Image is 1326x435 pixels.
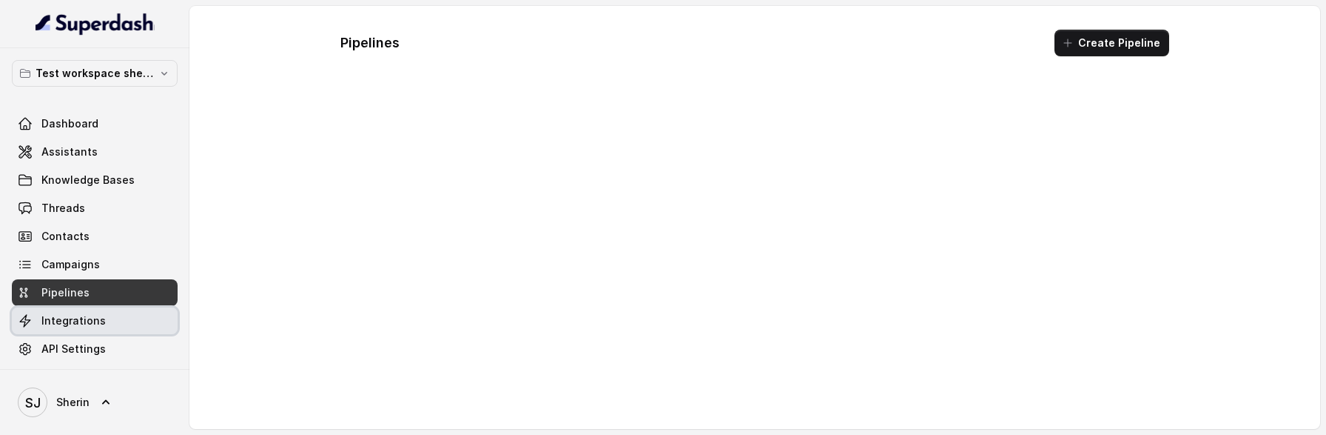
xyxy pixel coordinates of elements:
span: Contacts [41,229,90,244]
a: API Settings [12,336,178,362]
span: Knowledge Bases [41,173,135,187]
span: Threads [41,201,85,216]
button: Test workspace sherin - limits of workspace naming [12,60,178,87]
span: Assistants [41,145,98,159]
text: SJ [25,395,41,411]
img: light.svg [36,12,155,36]
p: Test workspace sherin - limits of workspace naming [36,64,154,82]
a: Assistants [12,139,178,165]
span: Sherin [56,395,90,410]
a: Pipelines [12,279,178,306]
span: Campaigns [41,257,100,272]
span: Dashboard [41,116,98,131]
a: Campaigns [12,251,178,278]
a: Knowledge Bases [12,167,178,193]
a: Voices Library [12,364,178,391]
a: Dashboard [12,110,178,137]
a: Integrations [12,308,178,334]
span: API Settings [41,342,106,356]
h1: Pipelines [340,31,400,55]
a: Contacts [12,223,178,250]
a: Sherin [12,382,178,423]
a: Threads [12,195,178,222]
span: Pipelines [41,285,90,300]
span: Integrations [41,313,106,328]
button: Create Pipeline [1054,30,1169,56]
